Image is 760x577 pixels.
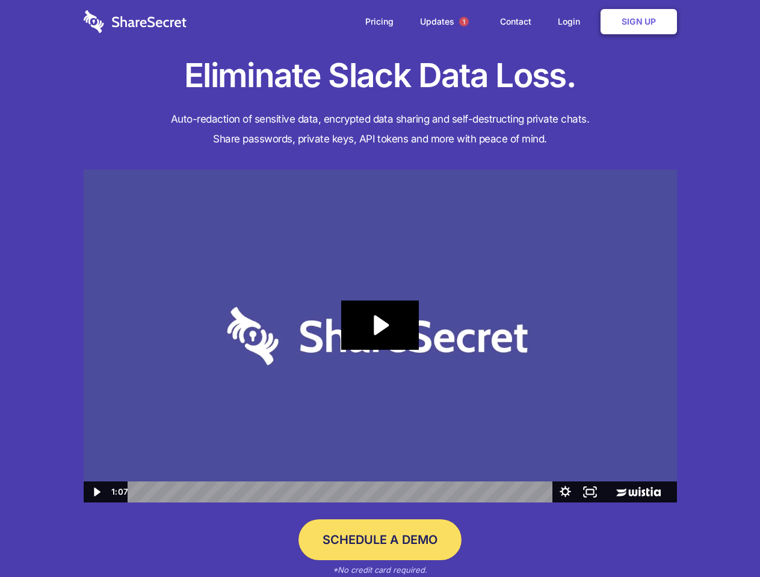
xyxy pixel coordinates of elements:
h1: Eliminate Slack Data Loss. [84,54,677,97]
img: Sharesecret [84,169,677,503]
a: Pricing [353,3,406,40]
button: Play Video [84,481,108,502]
h4: Auto-redaction of sensitive data, encrypted data sharing and self-destructing private chats. Shar... [84,109,677,149]
a: Contact [488,3,543,40]
a: Login [546,3,598,40]
img: logo-wordmark-white-trans-d4663122ce5f474addd5e946df7df03e33cb6a1c49d2221995e7729f52c070b2.svg [84,10,187,33]
iframe: Drift Widget Chat Controller [700,517,746,563]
